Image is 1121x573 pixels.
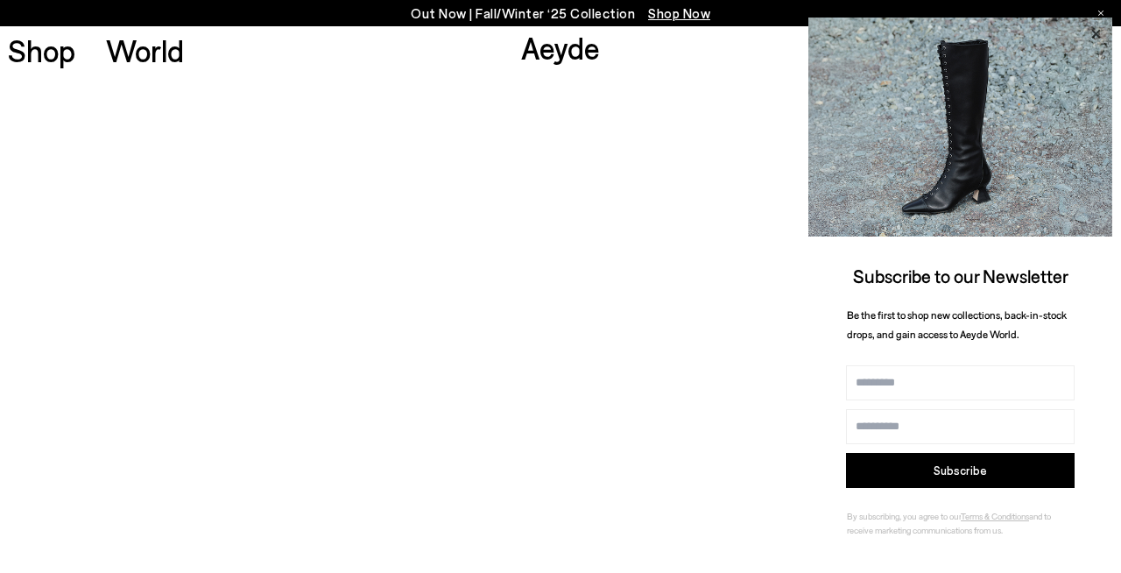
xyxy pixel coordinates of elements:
a: World [106,35,184,66]
span: By subscribing, you agree to our [847,511,961,521]
a: Aeyde [521,29,600,66]
p: Out Now | Fall/Winter ‘25 Collection [411,3,710,25]
a: Shop [8,35,75,66]
button: Subscribe [846,453,1075,488]
span: Be the first to shop new collections, back-in-stock drops, and gain access to Aeyde World. [847,308,1067,341]
span: Navigate to /collections/new-in [648,5,710,21]
a: Terms & Conditions [961,511,1029,521]
img: 2a6287a1333c9a56320fd6e7b3c4a9a9.jpg [808,18,1112,237]
span: Subscribe to our Newsletter [853,265,1068,286]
